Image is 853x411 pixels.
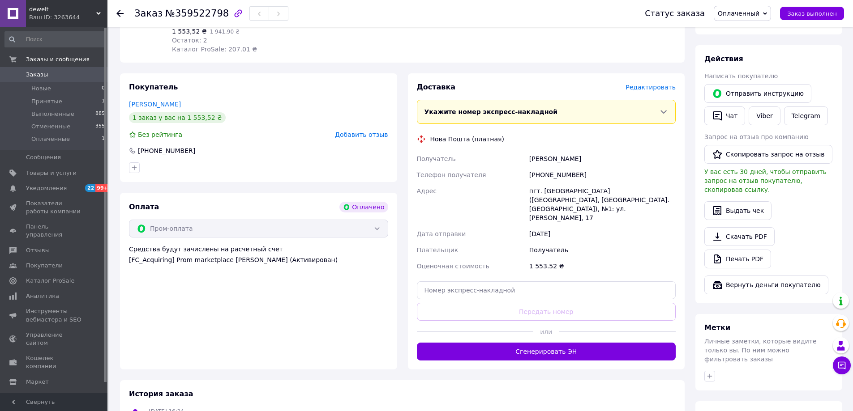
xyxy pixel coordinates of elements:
span: Получатель [417,155,456,162]
div: [PHONE_NUMBER] [137,146,196,155]
span: Покупатель [129,83,178,91]
span: 1 941,90 ₴ [210,29,240,35]
a: Telegram [784,106,828,125]
span: Добавить отзыв [335,131,388,138]
div: [FC_Acquiring] Prom marketplace [PERSON_NAME] (Активирован) [129,255,388,264]
button: Отправить инструкцию [704,84,811,103]
div: пгт. [GEOGRAPHIC_DATA] ([GEOGRAPHIC_DATA], [GEOGRAPHIC_DATA]. [GEOGRAPHIC_DATA]), №1: ул. [PERSON... [527,183,677,226]
span: Каталог ProSale [26,277,74,285]
span: 355 [95,123,105,131]
span: Товары и услуги [26,169,77,177]
div: [PERSON_NAME] [527,151,677,167]
span: Маркет [26,378,49,386]
span: 0 [102,85,105,93]
span: Действия [704,55,743,63]
span: Аналитика [26,292,59,300]
div: Оплачено [339,202,388,212]
span: Личные заметки, которые видите только вы. По ним можно фильтровать заказы [704,338,817,363]
span: Заказы [26,71,48,79]
span: Выполненные [31,110,74,118]
span: 885 [95,110,105,118]
span: №359522798 [165,8,229,19]
span: Сообщения [26,153,61,161]
input: Поиск [4,31,106,47]
span: Остаток: 2 [172,37,207,44]
div: [PHONE_NUMBER] [527,167,677,183]
a: Печать PDF [704,250,771,268]
span: Управление сайтом [26,331,83,347]
div: Средства будут зачислены на расчетный счет [129,245,388,264]
span: Оплаченные [31,135,70,143]
button: Вернуть деньги покупателю [704,275,828,294]
span: Каталог ProSale: 207.01 ₴ [172,46,257,53]
div: Статус заказа [645,9,705,18]
div: 1 заказ у вас на 1 553,52 ₴ [129,112,226,123]
div: Нова Пошта (платная) [428,135,506,144]
span: Адрес [417,187,437,195]
span: Заказ [134,8,163,19]
span: 1 [102,97,105,106]
span: или [533,327,559,336]
a: Viber [749,106,780,125]
span: Новые [31,85,51,93]
a: [PERSON_NAME] [129,101,181,108]
span: Без рейтинга [138,131,182,138]
button: Чат [704,106,745,125]
span: Написать покупателю [704,72,778,80]
span: Плательщик [417,246,459,254]
div: 1 553.52 ₴ [527,258,677,274]
span: Оценочная стоимость [417,263,490,270]
button: Чат с покупателем [833,356,851,374]
button: Скопировать запрос на отзыв [704,145,832,164]
button: Заказ выполнен [780,7,844,20]
span: Покупатели [26,262,63,270]
button: Сгенерировать ЭН [417,343,676,360]
span: Укажите номер экспресс-накладной [424,108,558,115]
button: Выдать чек [704,201,772,220]
span: Метки [704,323,730,332]
div: Получатель [527,242,677,258]
span: Доставка [417,83,456,91]
span: Инструменты вебмастера и SEO [26,307,83,323]
span: Телефон получателя [417,171,486,178]
span: Панель управления [26,223,83,239]
div: Вернуться назад [116,9,124,18]
span: Принятые [31,97,62,106]
span: Уведомления [26,184,67,192]
span: Дата отправки [417,230,466,237]
span: Отмененные [31,123,70,131]
span: 1 [102,135,105,143]
span: Оплата [129,203,159,211]
span: dewelt [29,5,96,13]
span: Оплаченный [718,10,759,17]
div: [DATE] [527,226,677,242]
div: Ваш ID: 3263644 [29,13,107,21]
span: 1 553,52 ₴ [172,28,207,35]
span: У вас есть 30 дней, чтобы отправить запрос на отзыв покупателю, скопировав ссылку. [704,168,827,193]
span: Заказы и сообщения [26,55,90,64]
span: Запрос на отзыв про компанию [704,133,809,140]
span: Заказ выполнен [787,10,837,17]
span: 22 [85,184,95,192]
a: Скачать PDF [704,227,775,246]
span: 99+ [95,184,110,192]
span: Показатели работы компании [26,199,83,216]
span: Редактировать [626,84,676,91]
span: Кошелек компании [26,354,83,370]
span: Отзывы [26,246,50,254]
input: Номер экспресс-накладной [417,281,676,299]
span: История заказа [129,390,193,398]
